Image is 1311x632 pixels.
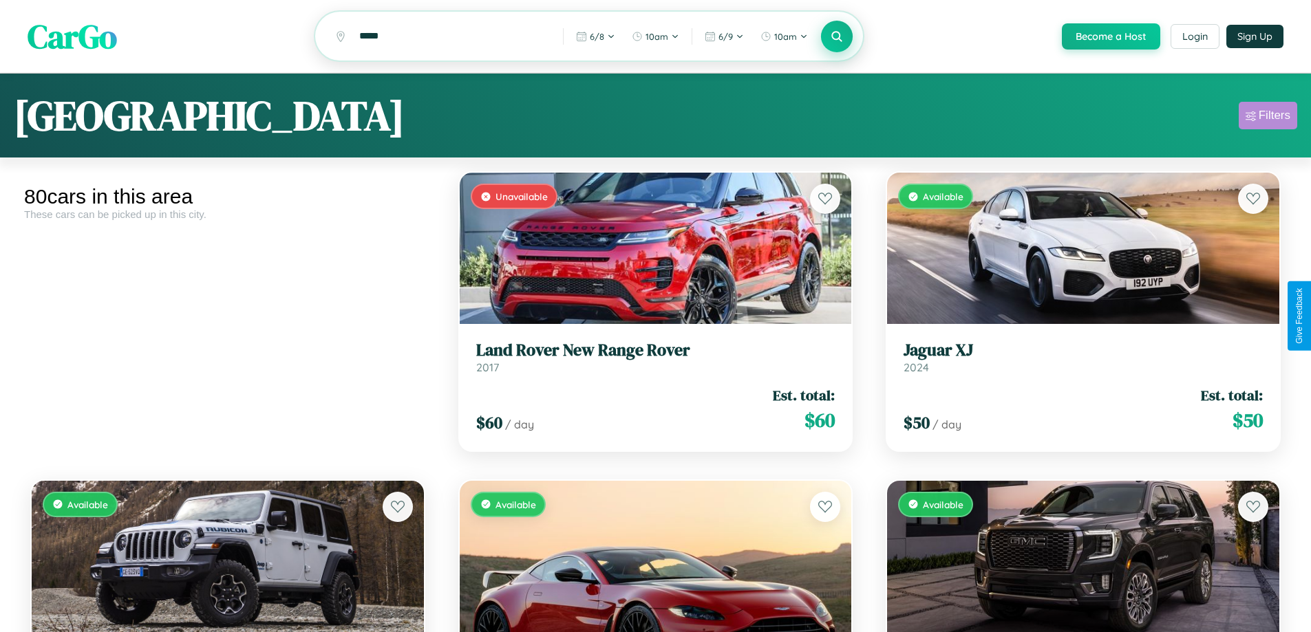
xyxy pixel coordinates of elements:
h1: [GEOGRAPHIC_DATA] [14,87,405,144]
button: 6/9 [698,25,751,47]
span: Available [495,499,536,510]
span: 2017 [476,360,499,374]
a: Land Rover New Range Rover2017 [476,340,835,374]
span: $ 50 [904,411,930,434]
span: 2024 [904,360,929,374]
span: Available [67,499,108,510]
span: CarGo [28,14,117,59]
div: These cars can be picked up in this city. [24,208,431,220]
button: Filters [1239,102,1297,129]
button: 10am [625,25,686,47]
a: Jaguar XJ2024 [904,340,1263,374]
span: Est. total: [773,385,835,405]
span: Unavailable [495,190,548,202]
span: 6 / 9 [718,31,733,42]
span: Est. total: [1201,385,1263,405]
div: 80 cars in this area [24,185,431,208]
span: Available [923,499,963,510]
div: Give Feedback [1294,288,1304,344]
span: $ 50 [1233,406,1263,434]
span: $ 60 [804,406,835,434]
button: 10am [754,25,815,47]
span: 10am [646,31,668,42]
button: Sign Up [1226,25,1283,48]
button: Login [1171,24,1219,49]
button: Become a Host [1062,23,1160,50]
span: 6 / 8 [590,31,604,42]
h3: Jaguar XJ [904,340,1263,360]
button: 6/8 [569,25,622,47]
div: Filters [1259,109,1290,122]
span: Available [923,190,963,202]
span: 10am [774,31,797,42]
span: / day [932,417,961,431]
h3: Land Rover New Range Rover [476,340,835,360]
span: / day [505,417,534,431]
span: $ 60 [476,411,502,434]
